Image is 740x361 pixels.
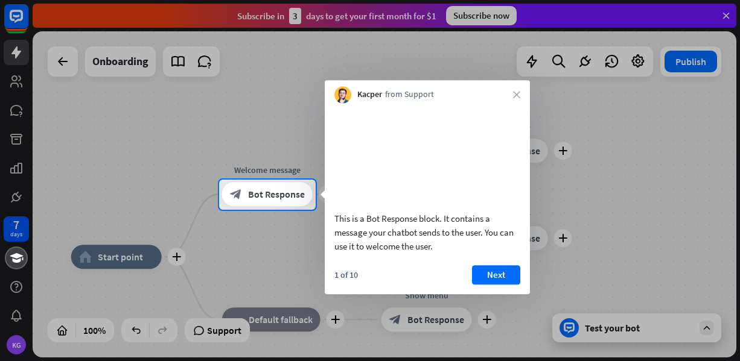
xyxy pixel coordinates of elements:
[357,89,382,101] span: Kacper
[334,269,358,280] div: 1 of 10
[10,5,46,41] button: Open LiveChat chat widget
[230,189,242,201] i: block_bot_response
[334,212,520,253] div: This is a Bot Response block. It contains a message your chatbot sends to the user. You can use i...
[472,265,520,284] button: Next
[513,91,520,98] i: close
[248,189,305,201] span: Bot Response
[385,89,434,101] span: from Support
